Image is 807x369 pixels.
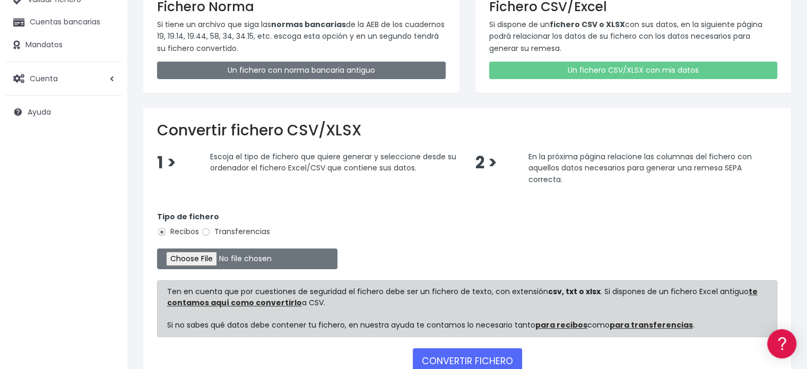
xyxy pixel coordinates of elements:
p: Si tiene un archivo que siga las de la AEB de los cuadernos 19, 19.14, 19.44, 58, 34, 34.15, etc.... [157,19,446,54]
a: Formatos [11,134,202,151]
div: Facturación [11,211,202,221]
span: 2 > [475,151,497,174]
label: Transferencias [201,226,270,237]
a: Cuenta [5,67,122,90]
a: Videotutoriales [11,167,202,184]
a: para transferencias [610,320,693,330]
a: Ayuda [5,101,122,123]
strong: fichero CSV o XLSX [550,19,625,30]
a: Cuentas bancarias [5,11,122,33]
span: Cuenta [30,73,58,83]
a: General [11,228,202,244]
div: Programadores [11,255,202,265]
span: Ayuda [28,107,51,117]
button: Contáctanos [11,284,202,303]
a: para recibos [535,320,587,330]
div: Información general [11,74,202,84]
label: Recibos [157,226,199,237]
a: API [11,271,202,288]
strong: Tipo de fichero [157,211,219,222]
a: Perfiles de empresas [11,184,202,200]
a: te contamos aquí como convertirlo [167,286,758,308]
span: En la próxima página relacione las columnas del fichero con aquellos datos necesarios para genera... [528,151,751,184]
span: Escoja el tipo de fichero que quiere generar y seleccione desde su ordenador el fichero Excel/CSV... [210,151,456,173]
a: Un fichero CSV/XLSX con mis datos [489,62,778,79]
strong: csv, txt o xlsx [548,286,601,297]
a: Información general [11,90,202,107]
div: Ten en cuenta que por cuestiones de seguridad el fichero debe ser un fichero de texto, con extens... [157,280,777,337]
h2: Convertir fichero CSV/XLSX [157,122,777,140]
a: Mandatos [5,34,122,56]
a: Problemas habituales [11,151,202,167]
a: POWERED BY ENCHANT [146,306,204,316]
strong: normas bancarias [271,19,346,30]
div: Convertir ficheros [11,117,202,127]
span: 1 > [157,151,176,174]
p: Si dispone de un con sus datos, en la siguiente página podrá relacionar los datos de su fichero c... [489,19,778,54]
a: Un fichero con norma bancaria antiguo [157,62,446,79]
